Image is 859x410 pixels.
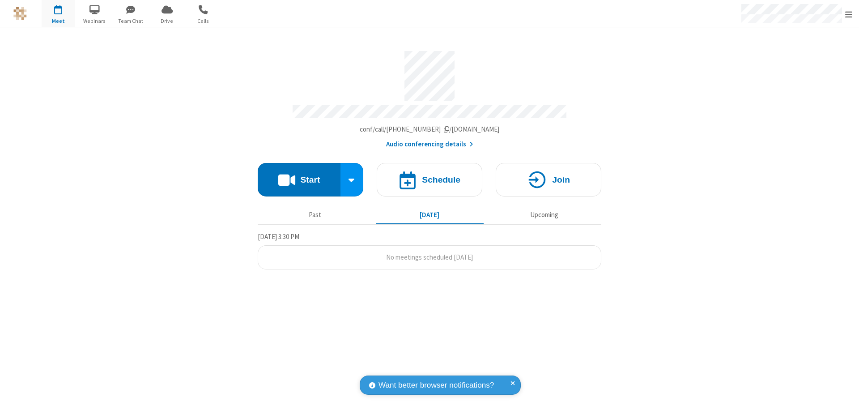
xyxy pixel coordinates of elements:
[150,17,184,25] span: Drive
[258,44,601,149] section: Account details
[42,17,75,25] span: Meet
[496,163,601,196] button: Join
[378,380,494,391] span: Want better browser notifications?
[552,175,570,184] h4: Join
[360,124,500,135] button: Copy my meeting room linkCopy my meeting room link
[422,175,460,184] h4: Schedule
[13,7,27,20] img: QA Selenium DO NOT DELETE OR CHANGE
[78,17,111,25] span: Webinars
[386,139,473,149] button: Audio conferencing details
[376,206,484,223] button: [DATE]
[114,17,148,25] span: Team Chat
[490,206,598,223] button: Upcoming
[187,17,220,25] span: Calls
[360,125,500,133] span: Copy my meeting room link
[261,206,369,223] button: Past
[258,163,340,196] button: Start
[837,387,852,404] iframe: Chat
[377,163,482,196] button: Schedule
[340,163,364,196] div: Start conference options
[258,231,601,270] section: Today's Meetings
[300,175,320,184] h4: Start
[258,232,299,241] span: [DATE] 3:30 PM
[386,253,473,261] span: No meetings scheduled [DATE]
